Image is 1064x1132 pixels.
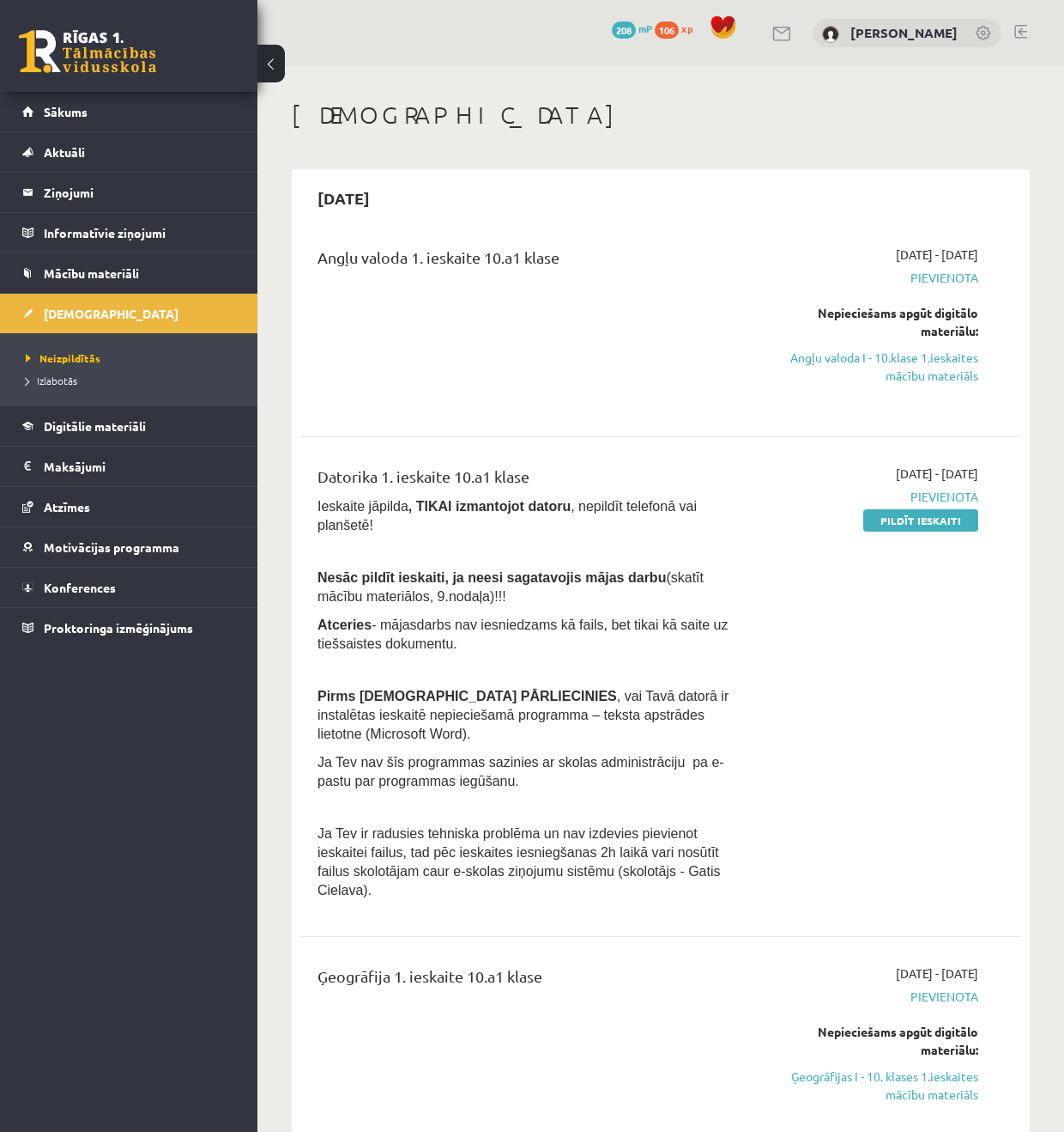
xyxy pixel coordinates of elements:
[44,213,236,253] legend: Informatīvie ziņojumi
[44,418,146,434] span: Digitālie materiāli
[22,447,236,486] a: Maksājumi
[26,350,240,366] a: Neizpildītās
[22,608,236,648] a: Proktoringa izmēģinājums
[317,570,704,604] span: (skatīt mācību materiālos, 9.nodaļa)!!!
[317,826,721,898] span: Ja Tev ir radusies tehniska problēma un nav izdevies pievienot ieskaitei failus, tad pēc ieskaite...
[681,21,692,35] span: xp
[775,349,978,385] a: Angļu valoda I - 10.klase 1.ieskaites mācību materiāls
[22,173,236,212] a: Ziņojumi
[44,447,236,486] legend: Maksājumi
[317,570,666,585] span: Nesāc pildīt ieskaiti, ja neesi sagatavojis mājas darbu
[775,269,978,287] span: Pievienota
[22,406,236,446] a: Digitālie materiāli
[822,26,839,43] img: Klāvs Krūziņš
[775,488,978,506] span: Pievienota
[22,132,236,172] a: Aktuāli
[317,965,749,996] div: Ģeogrāfija 1. ieskaite 10.a1 klase
[22,253,236,293] a: Mācību materiāli
[22,92,236,131] a: Sākums
[896,965,978,983] span: [DATE] - [DATE]
[317,618,372,632] b: Atceries
[292,100,1030,130] h1: [DEMOGRAPHIC_DATA]
[44,580,116,595] span: Konferences
[44,144,85,160] span: Aktuāli
[775,1023,978,1059] div: Nepieciešams apgūt digitālo materiālu:
[26,351,100,365] span: Neizpildītās
[655,21,679,39] span: 106
[612,21,636,39] span: 208
[300,178,387,218] h2: [DATE]
[317,689,617,703] span: Pirms [DEMOGRAPHIC_DATA] PĀRLIECINIES
[26,373,240,388] a: Izlabotās
[44,173,236,212] legend: Ziņojumi
[19,30,156,73] a: Rīgas 1. Tālmācības vidusskola
[44,539,179,555] span: Motivācijas programma
[22,294,236,333] a: [DEMOGRAPHIC_DATA]
[44,265,139,281] span: Mācību materiāli
[317,246,749,277] div: Angļu valoda 1. ieskaite 10.a1 klase
[44,499,90,514] span: Atzīmes
[317,499,697,533] span: Ieskaite jāpilda , nepildīt telefonā vai planšetē!
[317,465,749,496] div: Datorika 1. ieskaite 10.a1 klase
[317,618,728,651] span: - mājasdarbs nav iesniedzams kā fails, bet tikai kā saite uz tiešsaistes dokumentu.
[22,487,236,526] a: Atzīmes
[317,689,728,741] span: , vai Tavā datorā ir instalētas ieskaitē nepieciešamā programma – teksta apstrādes lietotne (Micr...
[408,499,571,514] b: , TIKAI izmantojot datoru
[896,246,978,264] span: [DATE] - [DATE]
[22,527,236,567] a: Motivācijas programma
[22,568,236,607] a: Konferences
[317,755,724,788] span: Ja Tev nav šīs programmas sazinies ar skolas administrāciju pa e-pastu par programmas iegūšanu.
[655,21,701,35] a: 106 xp
[863,509,978,532] a: Pildīt ieskaiti
[26,374,77,387] span: Izlabotās
[775,988,978,1006] span: Pievienota
[638,21,652,35] span: mP
[775,304,978,340] div: Nepieciešams apgūt digitālo materiālu:
[44,620,193,636] span: Proktoringa izmēģinājums
[22,213,236,253] a: Informatīvie ziņojumi
[896,465,978,483] span: [DATE] - [DATE]
[44,104,88,119] span: Sākums
[775,1068,978,1104] a: Ģeogrāfijas I - 10. klases 1.ieskaites mācību materiāls
[612,21,652,35] a: 208 mP
[44,306,178,321] span: [DEMOGRAPHIC_DATA]
[850,24,958,41] a: [PERSON_NAME]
